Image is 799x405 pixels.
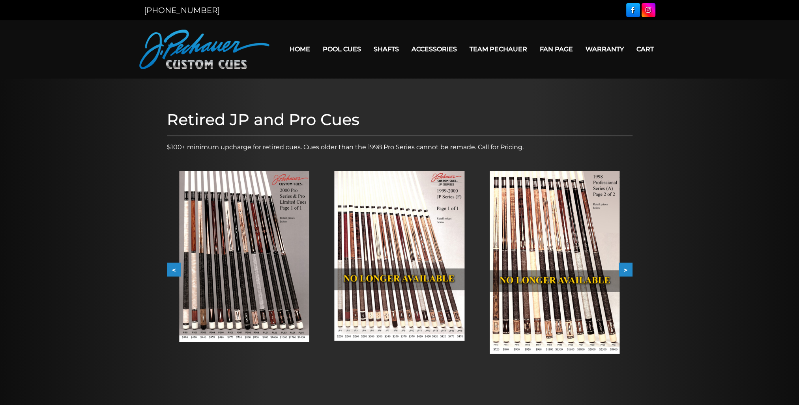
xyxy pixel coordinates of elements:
div: Carousel Navigation [167,263,632,277]
button: < [167,263,181,277]
a: Pool Cues [316,39,367,59]
button: > [619,263,632,277]
a: Home [283,39,316,59]
a: Shafts [367,39,405,59]
a: Warranty [579,39,630,59]
a: Cart [630,39,660,59]
a: Fan Page [533,39,579,59]
h1: Retired JP and Pro Cues [167,110,632,129]
a: Accessories [405,39,463,59]
img: Pechauer Custom Cues [139,30,269,69]
a: Team Pechauer [463,39,533,59]
p: $100+ minimum upcharge for retired cues. Cues older than the 1998 Pro Series cannot be remade. Ca... [167,142,632,152]
a: [PHONE_NUMBER] [144,6,220,15]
